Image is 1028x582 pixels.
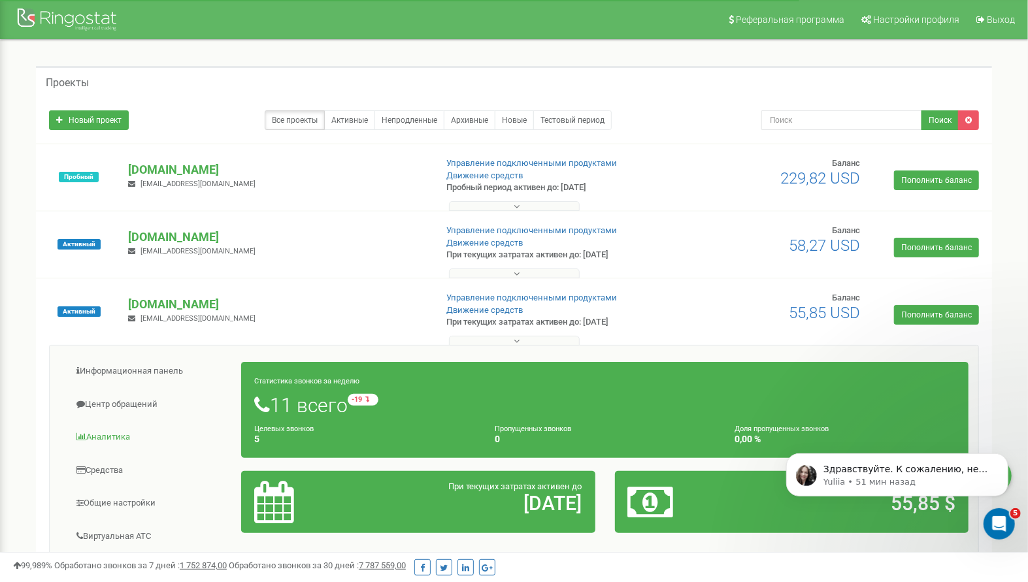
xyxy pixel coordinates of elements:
[446,316,664,329] p: При текущих затратах активен до: [DATE]
[58,239,101,250] span: Активный
[370,493,582,514] h2: [DATE]
[59,455,242,487] a: Средства
[873,14,959,25] span: Настройки профиля
[921,110,959,130] button: Поиск
[894,170,979,190] a: Пополнить баланс
[324,110,375,130] a: Активные
[446,238,523,248] a: Движение средств
[265,110,325,130] a: Все проекты
[495,425,571,433] small: Пропущенных звонков
[359,560,406,570] u: 7 787 559,00
[141,314,256,323] span: [EMAIL_ADDRESS][DOMAIN_NAME]
[832,293,860,302] span: Баланс
[446,305,523,315] a: Движение средств
[987,14,1015,25] span: Выход
[446,158,617,168] a: Управление подключенными продуктами
[374,110,444,130] a: Непродленные
[780,169,860,187] span: 229,82 USD
[446,293,617,302] a: Управление подключенными продуктами
[49,110,129,130] a: Новый проект
[736,14,844,25] span: Реферальная программа
[59,389,242,421] a: Центр обращений
[761,110,922,130] input: Поиск
[446,170,523,180] a: Движение средств
[894,305,979,325] a: Пополнить баланс
[449,481,582,491] span: При текущих затратах активен до
[141,180,256,188] span: [EMAIL_ADDRESS][DOMAIN_NAME]
[58,306,101,317] span: Активный
[832,225,860,235] span: Баланс
[533,110,612,130] a: Тестовый период
[59,487,242,519] a: Общие настройки
[348,394,378,406] small: -19
[128,229,425,246] p: [DOMAIN_NAME]
[254,434,475,444] h4: 5
[446,225,617,235] a: Управление подключенными продуктами
[789,236,860,255] span: 58,27 USD
[744,493,955,514] h2: 55,85 $
[832,158,860,168] span: Баланс
[446,182,664,194] p: Пробный период активен до: [DATE]
[59,521,242,553] a: Виртуальная АТС
[894,238,979,257] a: Пополнить баланс
[495,434,716,444] h4: 0
[59,355,242,387] a: Информационная панель
[229,560,406,570] span: Обработано звонков за 30 дней :
[789,304,860,322] span: 55,85 USD
[13,560,52,570] span: 99,989%
[128,296,425,313] p: [DOMAIN_NAME]
[767,426,1028,547] iframe: Intercom notifications сообщение
[59,172,99,182] span: Пробный
[54,560,227,570] span: Обработано звонков за 7 дней :
[59,421,242,453] a: Аналитика
[254,394,955,416] h1: 11 всего
[735,434,955,444] h4: 0,00 %
[141,247,256,255] span: [EMAIL_ADDRESS][DOMAIN_NAME]
[495,110,534,130] a: Новые
[46,77,89,89] h5: Проекты
[444,110,495,130] a: Архивные
[128,161,425,178] p: [DOMAIN_NAME]
[180,560,227,570] u: 1 752 874,00
[735,425,829,433] small: Доля пропущенных звонков
[254,425,314,433] small: Целевых звонков
[984,508,1015,540] iframe: Intercom live chat
[254,377,359,385] small: Статистика звонков за неделю
[1010,508,1021,519] span: 5
[446,249,664,261] p: При текущих затратах активен до: [DATE]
